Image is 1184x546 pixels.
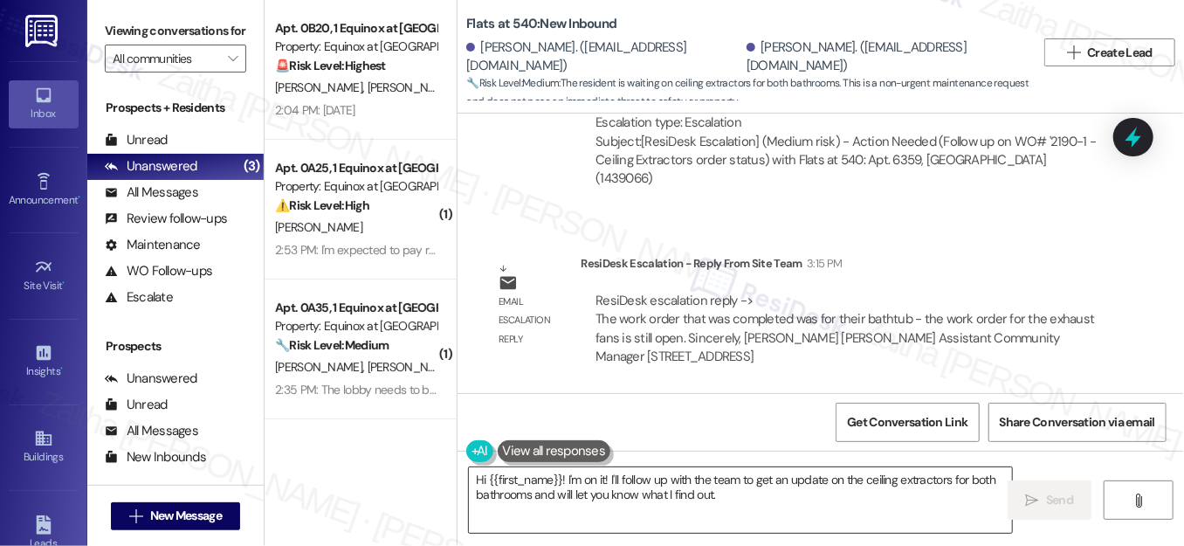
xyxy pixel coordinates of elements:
div: 2:53 PM: I'm expected to pay rent but I'm not receiving service I'm paying for [275,242,657,258]
a: Insights • [9,338,79,385]
span: [PERSON_NAME] [275,359,368,375]
button: New Message [111,502,240,530]
button: Share Conversation via email [988,403,1167,442]
span: : The resident is waiting on ceiling extractors for both bathrooms. This is a non-urgent maintena... [466,74,1036,112]
div: 2:35 PM: The lobby needs to be clean up stairs an all. The window it's a hot mess but I will not ... [275,382,967,397]
span: Send [1046,491,1073,509]
div: All Messages [105,183,198,202]
i:  [1067,45,1080,59]
strong: 🔧 Risk Level: Medium [275,337,389,353]
div: Escalate [105,288,173,307]
textarea: Hi {{first_name}}! I'm on it! I'll follow up with the team to get an update on the ceiling extrac... [469,467,1012,533]
span: New Message [150,507,222,525]
div: Unanswered [105,157,197,176]
div: ResiDesk escalation reply -> The work order that was completed was for their bathtub - the work o... [595,292,1094,365]
a: Site Visit • [9,252,79,300]
div: Property: Equinox at [GEOGRAPHIC_DATA] [275,177,437,196]
div: Subject: [ResiDesk Escalation] (Medium risk) - Action Needed (Follow up on WO# '2190-1 -Ceiling E... [595,133,1096,189]
div: New Inbounds [105,448,206,467]
div: Prospects [87,337,264,356]
span: Share Conversation via email [1000,413,1155,432]
a: Buildings [9,424,79,471]
span: • [63,277,65,289]
div: (3) [239,153,265,180]
div: WO Follow-ups [105,262,212,280]
strong: 🔧 Risk Level: Medium [466,76,559,90]
div: Maintenance [105,236,201,254]
div: Apt. 0A25, 1 Equinox at [GEOGRAPHIC_DATA] [275,159,437,177]
div: Prospects + Residents [87,99,264,117]
i:  [129,509,142,523]
div: Apt. 0A35, 1 Equinox at [GEOGRAPHIC_DATA] [275,299,437,317]
div: [PERSON_NAME]. ([EMAIL_ADDRESS][DOMAIN_NAME]) [466,38,742,76]
b: Flats at 540: New Inbound [466,15,616,33]
div: Property: Equinox at [GEOGRAPHIC_DATA] [275,38,437,56]
div: Review follow-ups [105,210,227,228]
span: [PERSON_NAME] [368,359,455,375]
div: ResiDesk Escalation - Reply From Site Team [581,254,1111,279]
div: Email escalation reply [499,293,567,349]
i:  [1132,494,1145,508]
div: [PERSON_NAME]. ([EMAIL_ADDRESS][DOMAIN_NAME]) [747,38,1022,76]
i:  [1026,494,1039,508]
a: Inbox [9,80,79,128]
i:  [228,52,237,66]
span: [PERSON_NAME] [275,219,362,235]
button: Get Conversation Link [836,403,979,442]
label: Viewing conversations for [105,17,246,45]
div: Property: Equinox at [GEOGRAPHIC_DATA] [275,317,437,335]
div: Unread [105,131,168,149]
button: Create Lead [1044,38,1175,66]
span: • [78,191,80,204]
div: Unanswered [105,370,197,388]
span: [PERSON_NAME] [275,79,368,95]
strong: ⚠️ Risk Level: High [275,197,369,213]
div: 2:04 PM: [DATE] [275,102,355,118]
span: [PERSON_NAME] [368,79,455,95]
button: Send [1008,480,1092,520]
span: • [60,363,63,375]
div: 3:15 PM [802,254,842,273]
span: Create Lead [1088,44,1153,62]
input: All communities [113,45,218,73]
div: Apt. 0B20, 1 Equinox at [GEOGRAPHIC_DATA] [275,19,437,38]
img: ResiDesk Logo [25,15,61,47]
div: All Messages [105,422,198,440]
div: Unread [105,396,168,414]
strong: 🚨 Risk Level: Highest [275,58,386,73]
span: Get Conversation Link [847,413,967,432]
